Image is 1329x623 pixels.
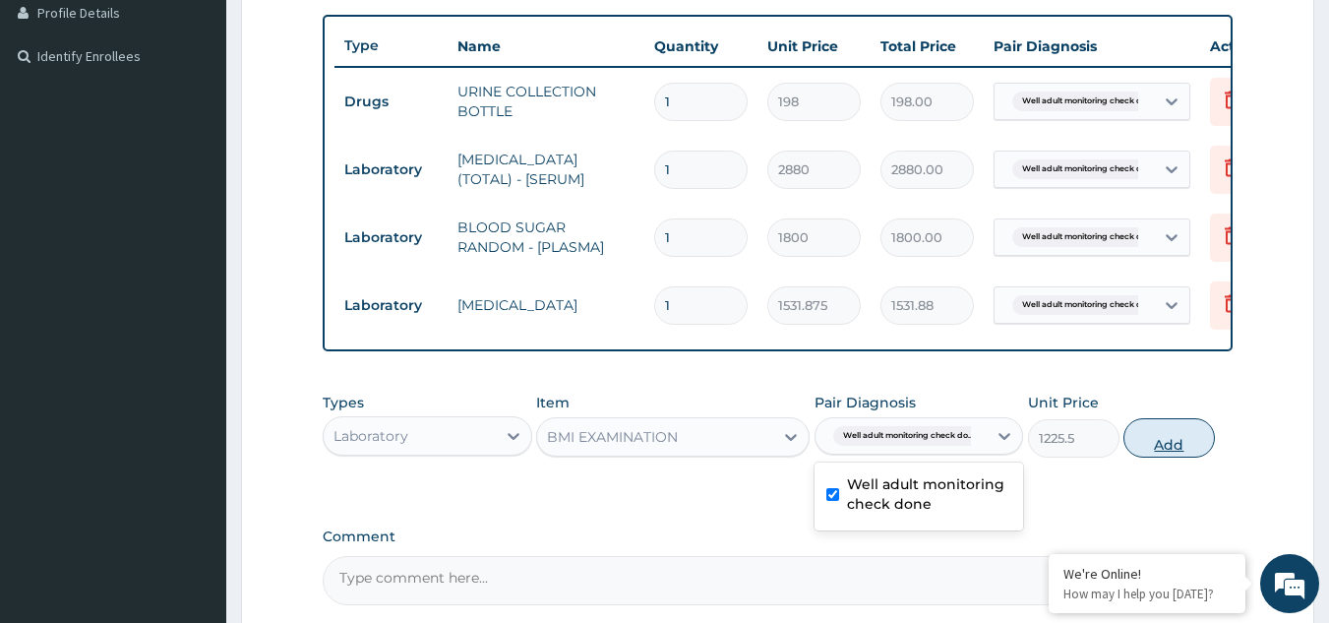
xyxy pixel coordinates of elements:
[1063,565,1231,583] div: We're Online!
[1123,418,1215,458] button: Add
[448,72,644,131] td: URINE COLLECTION BOTTLE
[334,219,448,256] td: Laboratory
[448,285,644,325] td: [MEDICAL_DATA]
[757,27,871,66] th: Unit Price
[102,110,331,136] div: Chat with us now
[323,10,370,57] div: Minimize live chat window
[1012,159,1163,179] span: Well adult monitoring check do...
[1012,92,1163,111] span: Well adult monitoring check do...
[644,27,757,66] th: Quantity
[847,474,1012,514] label: Well adult monitoring check done
[536,393,570,412] label: Item
[323,529,1234,545] label: Comment
[1063,586,1231,602] p: How may I help you today?
[1028,393,1099,412] label: Unit Price
[36,98,80,148] img: d_794563401_company_1708531726252_794563401
[833,426,984,446] span: Well adult monitoring check do...
[871,27,984,66] th: Total Price
[114,186,272,385] span: We're online!
[333,426,408,446] div: Laboratory
[334,28,448,64] th: Type
[1200,27,1299,66] th: Actions
[334,152,448,188] td: Laboratory
[448,140,644,199] td: [MEDICAL_DATA] (TOTAL) - [SERUM]
[323,395,364,411] label: Types
[334,84,448,120] td: Drugs
[547,427,678,447] div: BMI EXAMINATION
[10,414,375,483] textarea: Type your message and hit 'Enter'
[334,287,448,324] td: Laboratory
[1012,295,1163,315] span: Well adult monitoring check do...
[815,393,916,412] label: Pair Diagnosis
[448,27,644,66] th: Name
[448,208,644,267] td: BLOOD SUGAR RANDOM - [PLASMA]
[984,27,1200,66] th: Pair Diagnosis
[1012,227,1163,247] span: Well adult monitoring check do...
